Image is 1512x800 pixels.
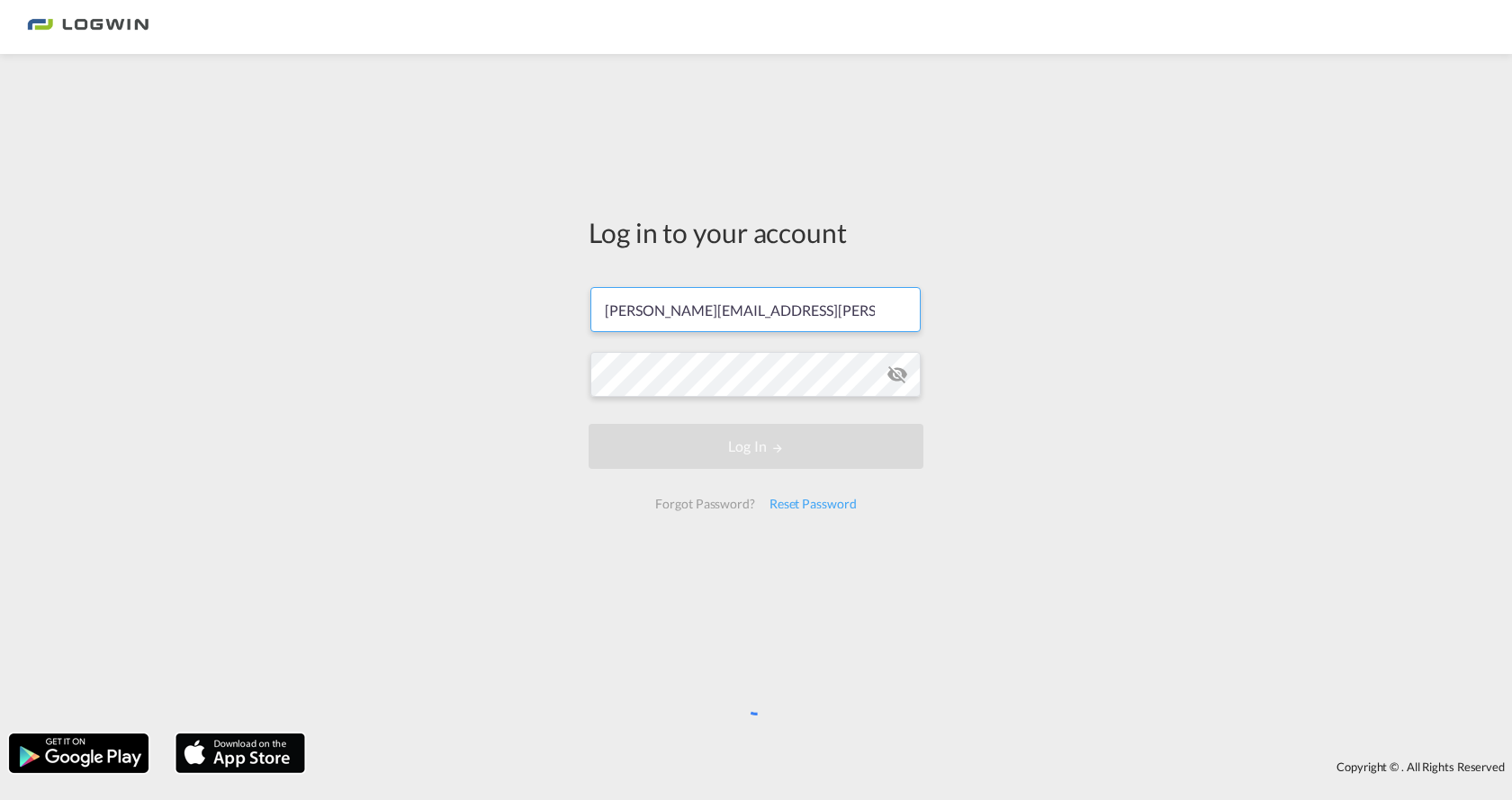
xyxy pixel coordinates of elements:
[7,732,150,775] img: google.png
[314,751,1512,782] div: Copyright © . All Rights Reserved
[648,488,761,520] div: Forgot Password?
[589,424,923,469] button: LOGIN
[886,364,908,385] md-icon: icon-eye-off
[174,732,307,775] img: apple.png
[27,7,148,48] img: 2761ae10d95411efa20a1f5e0282d2d7.png
[762,488,864,520] div: Reset Password
[589,213,923,251] div: Log in to your account
[590,287,921,332] input: Enter email/phone number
